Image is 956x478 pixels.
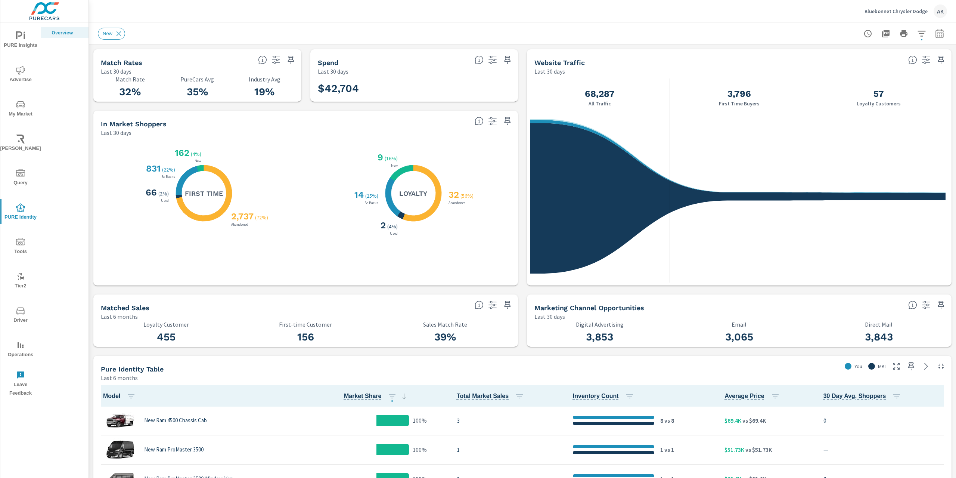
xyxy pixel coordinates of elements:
h5: Loyalty [399,189,427,198]
button: Print Report [896,26,911,41]
p: Direct Mail [813,321,944,328]
span: Total Market Sales [457,392,509,401]
div: AK [934,4,947,18]
h5: Match Rates [101,59,142,67]
p: Email [674,321,805,328]
h3: $42,704 [318,82,359,95]
h3: 9 [376,152,383,163]
span: Query [3,169,38,187]
h3: 32% [101,86,159,98]
p: ( 25% ) [365,192,380,199]
p: Overview [52,29,83,36]
span: Driver [3,306,38,325]
p: Last 6 months [101,373,138,382]
p: 1 [660,445,663,454]
p: $51.73K [724,445,744,454]
p: New Ram ProMaster 3500 [144,446,204,453]
p: Last 30 days [101,67,131,76]
h3: 2 [379,220,386,231]
p: ( 16% ) [385,155,399,162]
p: New Ram 4500 Chassis Cab [144,417,207,424]
p: Be Backs [160,175,177,179]
h5: Matched Sales [101,304,149,312]
p: vs $69.4K [741,416,766,425]
p: 3 [457,416,561,425]
span: PURE Identity shoppers interested in that specific model. [823,392,886,401]
span: Total PureCars DigAdSpend. Data sourced directly from the Ad Platforms. Non-Purecars DigAd client... [475,55,484,64]
p: 100% [413,416,427,425]
span: Tools [3,238,38,256]
span: PURE Insights [3,31,38,50]
p: 0 [823,416,943,425]
p: 100% [413,445,427,454]
p: Last 30 days [101,128,131,137]
h5: Spend [318,59,338,67]
h3: 35% [168,86,226,98]
p: ( 2% ) [158,190,170,197]
button: Select Date Range [932,26,947,41]
h5: Pure Identity Table [101,365,164,373]
p: vs 8 [663,416,674,425]
a: See more details in report [920,360,932,372]
p: $69.4K [724,416,741,425]
p: vs 1 [663,445,674,454]
p: Loyalty Customer [101,321,232,328]
p: Used [159,199,170,203]
p: New [389,164,399,167]
p: Last 30 days [534,312,565,321]
button: Make Fullscreen [890,360,902,372]
span: Matched shoppers that can be exported to each channel type. This is targetable traffic. [908,300,917,309]
h5: Marketing Channel Opportunities [534,304,644,312]
span: Save this to your personalized report [905,360,917,372]
button: "Export Report to PDF" [878,26,893,41]
h3: 3,853 [534,331,665,343]
h5: Website Traffic [534,59,585,67]
span: Save this to your personalized report [285,54,297,66]
h3: 66 [144,187,157,198]
p: vs $51.73K [744,445,772,454]
p: Digital Advertising [534,321,665,328]
h3: 455 [101,331,232,343]
p: ( 72% ) [255,214,270,221]
span: Save this to your personalized report [935,299,947,311]
span: PURE Identity [3,203,38,222]
p: Abandoned [447,201,467,205]
button: Minimize Widget [935,360,947,372]
p: Industry Avg [235,76,294,83]
span: Leave Feedback [3,371,38,398]
p: ( 22% ) [162,166,177,173]
p: MKT [878,363,887,370]
span: New [98,31,117,36]
p: Match Rate [101,76,159,83]
span: Operations [3,341,38,359]
h5: In Market Shoppers [101,120,167,128]
p: PureCars Avg [168,76,226,83]
span: Average Price [724,392,782,401]
span: Tier2 [3,272,38,290]
span: Advertise [3,66,38,84]
div: New [98,28,125,40]
h3: 14 [353,189,364,200]
span: Total Market Sales [457,392,527,401]
h3: 3,843 [813,331,944,343]
img: glamour [105,438,135,461]
span: Market Share [344,392,409,401]
h3: 3,065 [674,331,805,343]
span: Count of Unique Inventory from websites within the market. [573,392,619,401]
span: 30 Day Avg. Shoppers [823,392,904,401]
h3: 831 [145,163,161,174]
p: Last 30 days [318,67,348,76]
p: ( 56% ) [460,192,475,199]
span: Save this to your personalized report [502,115,513,127]
span: Average Internet price per model across the market vs dealership. [724,392,764,401]
p: Used [388,232,399,235]
p: ( 4% ) [387,223,399,230]
p: Last 6 months [101,312,138,321]
p: ( 4% ) [191,151,203,157]
h3: 19% [235,86,294,98]
img: glamour [105,409,135,432]
h3: 162 [173,148,189,158]
span: Save this to your personalized report [502,54,513,66]
h3: 32 [447,189,459,200]
span: Model [103,392,139,401]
